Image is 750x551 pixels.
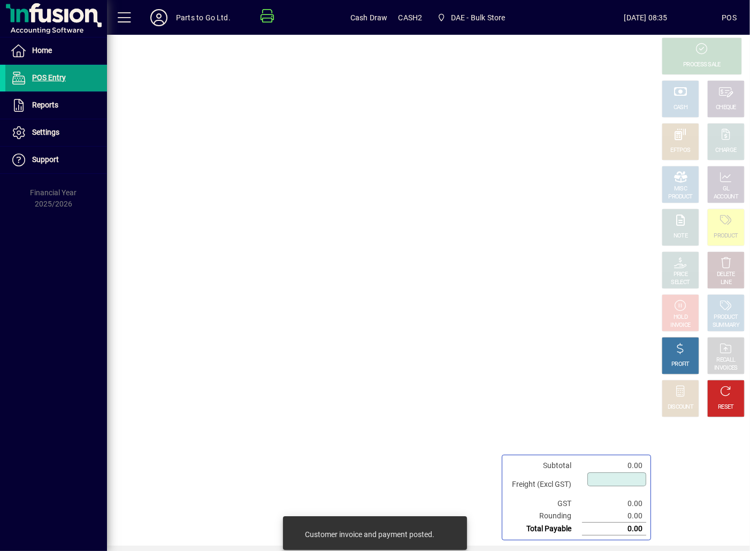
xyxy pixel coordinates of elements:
div: RESET [718,403,734,411]
span: Home [32,46,52,55]
div: PRICE [674,271,688,279]
div: PROFIT [671,361,690,369]
span: POS Entry [32,73,66,82]
div: RECALL [717,356,736,364]
span: Support [32,155,59,164]
div: INVOICE [670,322,690,330]
div: INVOICES [714,364,737,372]
div: Customer invoice and payment posted. [305,529,434,540]
td: Rounding [507,510,582,523]
span: CASH2 [399,9,423,26]
div: SELECT [671,279,690,287]
div: CASH [674,104,687,112]
div: EFTPOS [671,147,691,155]
div: DELETE [717,271,735,279]
td: 0.00 [582,523,646,535]
div: PROCESS SALE [683,61,721,69]
span: [DATE] 08:35 [570,9,722,26]
div: HOLD [674,313,687,322]
td: Freight (Excl GST) [507,472,582,498]
td: 0.00 [582,460,646,472]
div: CHEQUE [716,104,736,112]
div: GL [723,185,730,193]
a: Reports [5,92,107,119]
div: ACCOUNT [714,193,738,201]
td: 0.00 [582,498,646,510]
a: Home [5,37,107,64]
td: GST [507,498,582,510]
td: Subtotal [507,460,582,472]
span: Settings [32,128,59,136]
div: SUMMARY [713,322,739,330]
div: Parts to Go Ltd. [176,9,231,26]
button: Profile [142,8,176,27]
div: PRODUCT [714,313,738,322]
a: Support [5,147,107,173]
a: Settings [5,119,107,146]
div: POS [722,9,737,26]
div: DISCOUNT [668,403,693,411]
span: Reports [32,101,58,109]
div: PRODUCT [668,193,692,201]
div: PRODUCT [714,232,738,240]
div: MISC [674,185,687,193]
td: Total Payable [507,523,582,535]
span: Cash Draw [350,9,388,26]
div: LINE [721,279,731,287]
td: 0.00 [582,510,646,523]
span: DAE - Bulk Store [451,9,506,26]
div: NOTE [674,232,687,240]
div: CHARGE [716,147,737,155]
span: DAE - Bulk Store [433,8,509,27]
